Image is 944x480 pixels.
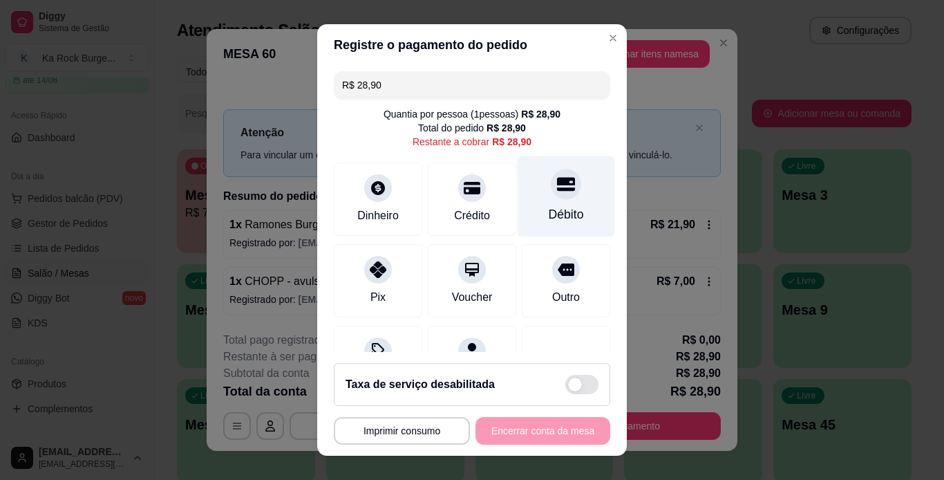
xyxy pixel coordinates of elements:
div: R$ 28,90 [487,121,526,135]
input: Ex.: hambúrguer de cordeiro [342,71,602,99]
div: Débito [549,205,584,223]
div: Total do pedido [418,121,526,135]
h2: Taxa de serviço desabilitada [346,376,495,393]
div: Outro [552,289,580,306]
div: Pix [370,289,386,306]
button: Imprimir consumo [334,417,470,445]
div: R$ 28,90 [521,107,560,121]
div: Crédito [454,207,490,224]
div: Quantia por pessoa ( 1 pessoas) [384,107,560,121]
div: Restante a cobrar [413,135,531,149]
div: Dinheiro [357,207,399,224]
div: Voucher [452,289,493,306]
div: R$ 28,90 [492,135,531,149]
header: Registre o pagamento do pedido [317,24,627,66]
button: Close [602,27,624,49]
